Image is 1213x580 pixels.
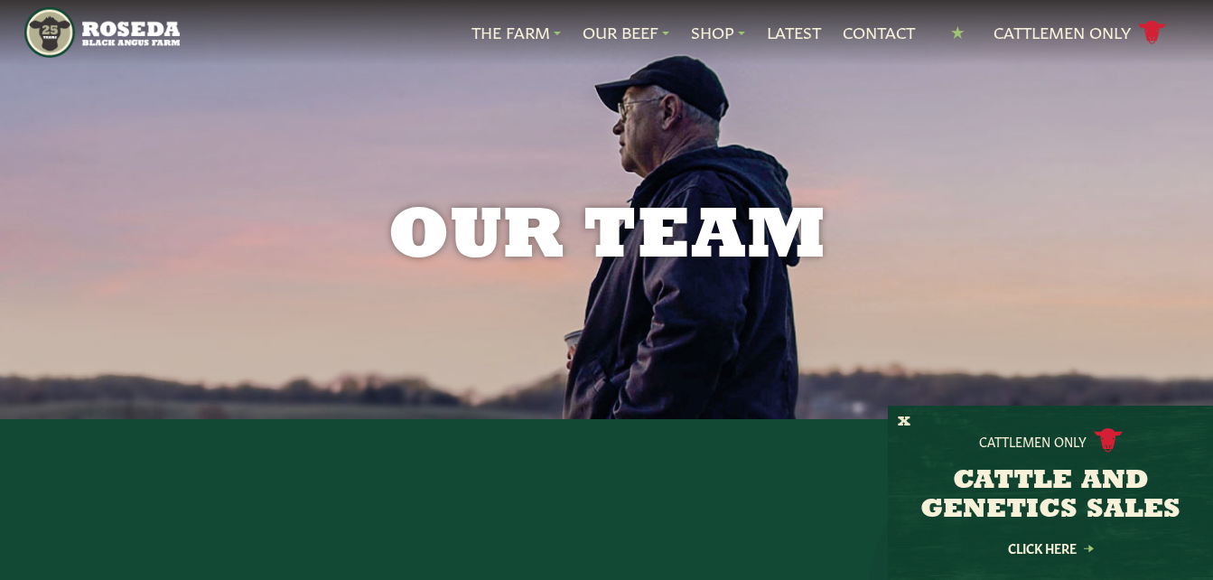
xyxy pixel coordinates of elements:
img: https://roseda.com/wp-content/uploads/2021/05/roseda-25-header.png [24,7,180,58]
a: Shop [691,21,745,44]
a: Click Here [969,542,1132,554]
button: X [898,413,910,432]
a: Cattlemen Only [994,17,1167,49]
a: The Farm [471,21,561,44]
h1: Our Team [145,202,1069,275]
p: Cattlemen Only [979,432,1087,450]
img: cattle-icon.svg [1094,428,1123,453]
a: Contact [843,21,915,44]
h3: CATTLE AND GENETICS SALES [910,467,1190,525]
a: Our Beef [583,21,669,44]
a: Latest [767,21,821,44]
